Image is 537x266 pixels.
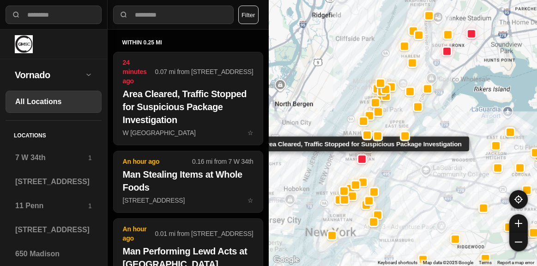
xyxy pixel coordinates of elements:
p: [STREET_ADDRESS] [123,196,253,205]
a: Report a map error [497,260,534,265]
h3: 650 Madison [15,248,92,260]
button: Keyboard shortcuts [378,260,417,266]
img: open [85,71,92,78]
img: logo [15,35,33,53]
a: 650 Madison [6,243,102,265]
h3: 11 Penn [15,200,88,211]
p: 24 minutes ago [123,58,155,86]
a: 11 Penn1 [6,195,102,217]
img: Google [271,254,302,266]
h3: All Locations [15,96,92,107]
h5: Locations [6,121,102,147]
img: zoom-in [515,220,522,227]
a: Open this area in Google Maps (opens a new window) [271,254,302,266]
button: recenter [509,190,528,209]
a: [STREET_ADDRESS] [6,219,102,241]
p: An hour ago [123,224,155,243]
span: Map data ©2025 Google [423,260,473,265]
p: An hour ago [123,157,192,166]
span: star [247,129,253,136]
h3: [STREET_ADDRESS] [15,224,92,235]
span: star [247,197,253,204]
h3: [STREET_ADDRESS] [15,176,92,187]
img: search [119,10,128,19]
h2: Area Cleared, Traffic Stopped for Suspicious Package Investigation [123,87,253,126]
img: recenter [514,195,523,204]
button: An hour ago0.16 mi from 7 W 34thMan Stealing Items at Whole Foods[STREET_ADDRESS]star [113,151,263,213]
p: 0.07 mi from [STREET_ADDRESS] [155,67,253,76]
button: Area Cleared, Traffic Stopped for Suspicious Package Investigation [357,154,367,164]
a: [STREET_ADDRESS] [6,171,102,193]
p: W [GEOGRAPHIC_DATA] [123,128,253,137]
p: 1 [88,153,92,162]
h2: Man Stealing Items at Whole Foods [123,168,253,194]
h3: 7 W 34th [15,152,88,163]
button: Filter [238,6,259,24]
a: 24 minutes ago0.07 mi from [STREET_ADDRESS]Area Cleared, Traffic Stopped for Suspicious Package I... [113,129,263,136]
img: search [12,10,21,19]
p: 0.16 mi from 7 W 34th [192,157,253,166]
img: zoom-out [515,238,522,246]
div: Area Cleared, Traffic Stopped for Suspicious Package Investigation [255,136,469,151]
button: 24 minutes ago0.07 mi from [STREET_ADDRESS]Area Cleared, Traffic Stopped for Suspicious Package I... [113,52,263,145]
button: zoom-in [509,214,528,233]
button: zoom-out [509,233,528,251]
p: 1 [88,201,92,210]
a: Terms [479,260,492,265]
h2: Vornado [15,68,85,81]
a: An hour ago0.16 mi from 7 W 34thMan Stealing Items at Whole Foods[STREET_ADDRESS]star [113,196,263,204]
a: 7 W 34th1 [6,147,102,169]
h5: within 0.25 mi [122,39,254,46]
p: 0.01 mi from [STREET_ADDRESS] [155,229,253,238]
a: All Locations [6,91,102,113]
